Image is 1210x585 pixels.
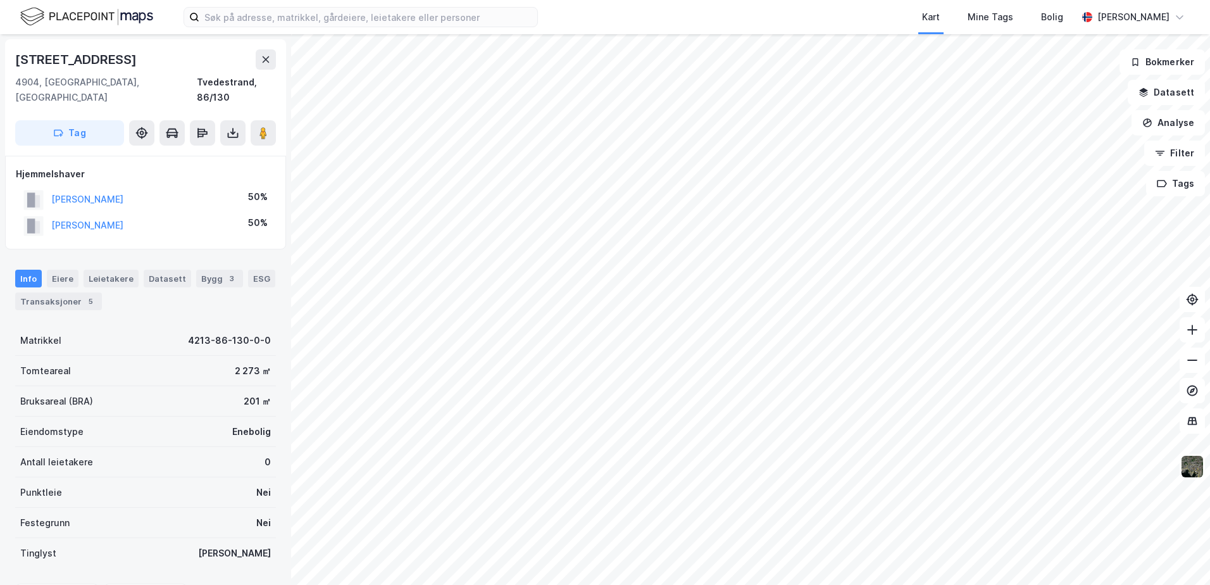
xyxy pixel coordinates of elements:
div: [STREET_ADDRESS] [15,49,139,70]
div: Bygg [196,270,243,287]
div: Datasett [144,270,191,287]
div: Hjemmelshaver [16,167,275,182]
div: Transaksjoner [15,292,102,310]
button: Filter [1144,141,1205,166]
button: Tag [15,120,124,146]
div: Bruksareal (BRA) [20,394,93,409]
div: Leietakere [84,270,139,287]
div: Kart [922,9,940,25]
div: Eiendomstype [20,424,84,439]
div: 3 [225,272,238,285]
div: Punktleie [20,485,62,500]
div: 0 [265,455,271,470]
div: Tomteareal [20,363,71,379]
div: Bolig [1041,9,1063,25]
div: [PERSON_NAME] [1097,9,1169,25]
div: ESG [248,270,275,287]
input: Søk på adresse, matrikkel, gårdeiere, leietakere eller personer [199,8,537,27]
div: 50% [248,189,268,204]
div: Nei [256,515,271,531]
div: Eiere [47,270,78,287]
div: Antall leietakere [20,455,93,470]
button: Datasett [1128,80,1205,105]
div: 2 273 ㎡ [235,363,271,379]
div: Info [15,270,42,287]
button: Bokmerker [1120,49,1205,75]
div: Matrikkel [20,333,61,348]
button: Tags [1146,171,1205,196]
div: 50% [248,215,268,230]
div: Festegrunn [20,515,70,531]
div: Nei [256,485,271,500]
div: Tinglyst [20,546,56,561]
div: 4213-86-130-0-0 [188,333,271,348]
img: logo.f888ab2527a4732fd821a326f86c7f29.svg [20,6,153,28]
div: [PERSON_NAME] [198,546,271,561]
div: 5 [84,295,97,308]
div: Enebolig [232,424,271,439]
iframe: Chat Widget [1147,524,1210,585]
div: Kontrollprogram for chat [1147,524,1210,585]
div: Tvedestrand, 86/130 [197,75,276,105]
div: 201 ㎡ [244,394,271,409]
img: 9k= [1180,455,1204,479]
div: Mine Tags [968,9,1013,25]
div: 4904, [GEOGRAPHIC_DATA], [GEOGRAPHIC_DATA] [15,75,197,105]
button: Analyse [1132,110,1205,135]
